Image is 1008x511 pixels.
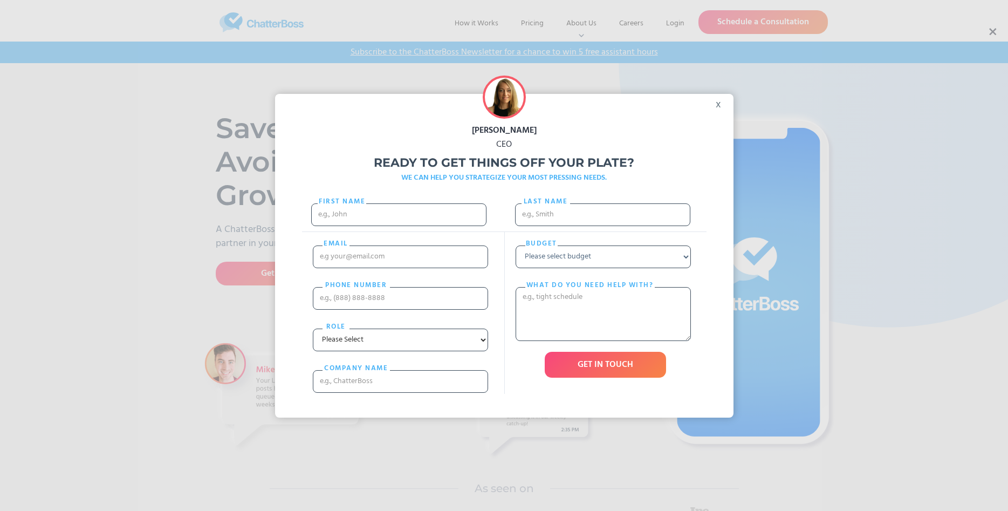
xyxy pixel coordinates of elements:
div: CEO [275,138,733,152]
input: e.g., John [311,203,486,226]
label: What do you need help with? [525,280,655,291]
div: [PERSON_NAME] [275,124,733,138]
input: e.g your@email.com [313,246,488,268]
input: e.g., Smith [515,203,690,226]
label: PHONE nUMBER [323,280,390,291]
label: cOMPANY NAME [323,363,390,374]
div: x [709,94,733,110]
label: First Name [318,196,366,207]
label: Budget [525,239,558,249]
label: Last name [522,196,570,207]
input: e.g., (888) 888-8888 [313,287,488,310]
strong: Ready to get things off your plate? [374,155,634,170]
input: GET IN TOUCH [545,352,666,378]
label: Role [323,322,349,332]
input: e.g., ChatterBoss [313,370,488,393]
strong: WE CAN HELP YOU STRATEGIZE YOUR MOST PRESSING NEEDS. [401,172,607,184]
label: email [323,239,349,249]
form: Freebie Popup Form 2021 [302,190,707,404]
